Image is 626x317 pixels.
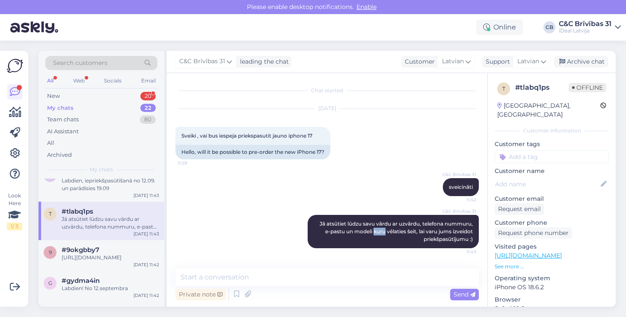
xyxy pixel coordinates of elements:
span: 0:29 [178,160,210,166]
div: 1 / 3 [7,223,22,230]
span: 11:42 [444,197,476,203]
span: Search customers [53,59,107,68]
div: Labdien, iepriekšpasūtīšanā no 12.09. un parādīsies 19.09 [62,177,159,192]
p: Customer name [495,167,609,176]
span: g [48,280,52,286]
input: Add name [495,179,599,189]
div: Request phone number [495,227,572,239]
span: Offline [569,83,606,92]
input: Add a tag [495,150,609,163]
span: C&C Brīvības 31 [179,57,225,66]
div: Web [71,75,86,86]
div: [DATE] 11:42 [134,292,159,299]
a: [URL][DOMAIN_NAME] [495,252,562,259]
span: 11:43 [444,249,476,255]
div: Support [482,57,510,66]
div: C&C Brīvības 31 [559,21,611,27]
div: AI Assistant [47,127,79,136]
p: Customer phone [495,218,609,227]
div: [DATE] [175,105,479,112]
div: CB [543,21,555,33]
span: Sveiki , vai bus iespeja priekspasutit jauno iphone 17 [181,132,312,139]
p: Safari 18.6 [495,304,609,313]
div: 22 [140,104,156,112]
div: [DATE] 11:43 [134,192,159,199]
span: t [49,211,52,217]
div: [DATE] 11:43 [134,231,159,237]
div: Socials [102,75,123,86]
span: 9 [49,249,52,255]
div: Private note [175,289,226,300]
div: [GEOGRAPHIC_DATA], [GEOGRAPHIC_DATA] [497,101,600,119]
div: Chat started [175,87,479,94]
div: My chats [47,104,74,112]
span: #9okgbby7 [62,246,99,254]
p: Operating system [495,274,609,283]
div: All [45,75,55,86]
span: Enable [354,3,379,11]
div: Hello, will it be possible to pre-order the new iPhone 17? [175,145,330,159]
div: Archived [47,151,72,159]
div: leading the chat [237,57,289,66]
div: [URL][DOMAIN_NAME] [62,254,159,261]
p: Visited pages [495,242,609,251]
p: See more ... [495,263,609,270]
img: Askly Logo [7,58,23,74]
span: #gydma4in [62,277,100,285]
div: 80 [140,115,156,124]
div: All [47,139,54,147]
div: Customer information [495,127,609,135]
p: iPhone OS 18.6.2 [495,283,609,292]
div: 20 [140,92,156,100]
span: My chats [90,166,113,173]
span: C&C Brīvības 31 [442,208,476,214]
div: Request email [495,203,544,215]
span: t [502,85,505,92]
div: Look Here [7,192,22,230]
div: [DATE] 11:42 [134,261,159,268]
a: C&C Brīvības 31iDeal Latvija [559,21,621,34]
span: Jā atsūtiet lūdzu savu vārdu ar uzvārdu, telefona nummuru, e-pastu un modeli kuru vēlaties šeit, ... [320,220,474,242]
div: Labdien! No 12.septembra [62,285,159,292]
div: Team chats [47,115,79,124]
p: Customer email [495,194,609,203]
span: Latvian [517,57,539,66]
div: Customer [401,57,435,66]
div: New [47,92,60,100]
div: Online [476,20,523,35]
p: Customer tags [495,140,609,149]
div: Jā atsūtiet lūdzu savu vārdu ar uzvārdu, telefona nummuru, e-pastu un modeli kuru vēlaties šeit, ... [62,215,159,231]
span: Latvian [442,57,464,66]
span: sveicināti [449,184,473,190]
div: iDeal Latvija [559,27,611,34]
span: Send [454,291,475,298]
p: Browser [495,295,609,304]
span: C&C Brīvības 31 [442,171,476,178]
span: #tlabq1ps [62,208,93,215]
div: Email [139,75,157,86]
div: Archive chat [554,56,608,68]
div: # tlabq1ps [515,82,569,93]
